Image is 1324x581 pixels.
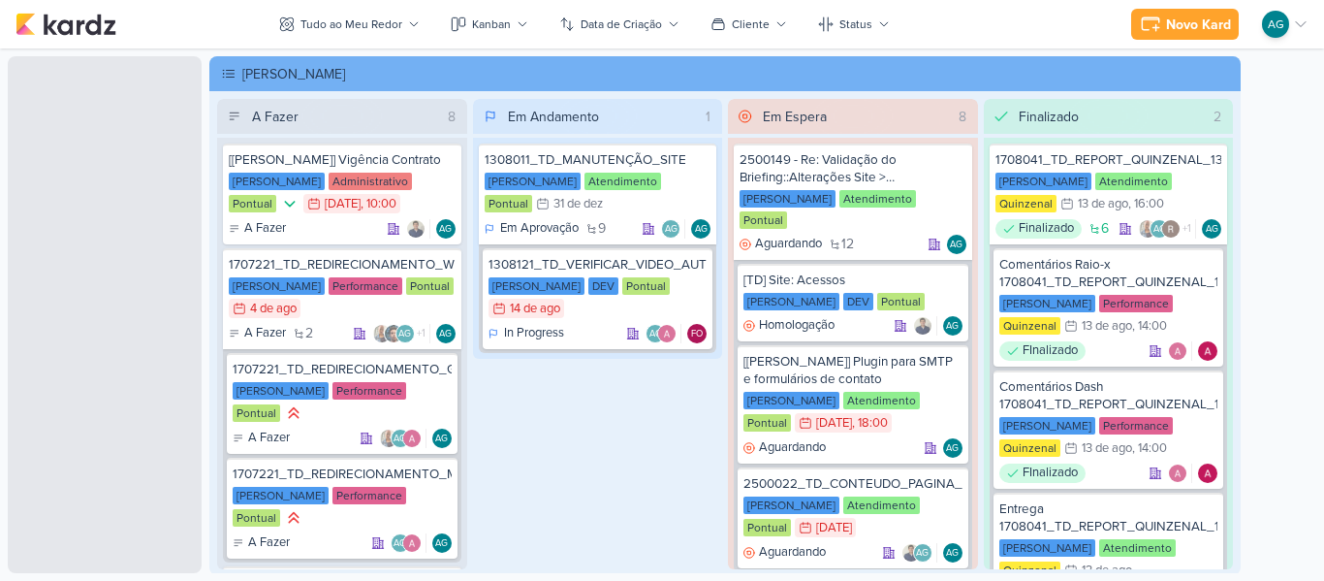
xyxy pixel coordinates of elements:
img: Alessandra Gomes [402,429,422,448]
div: Entrega 1708041_TD_REPORT_QUINZENAL_13.08 [999,500,1218,535]
div: , 14:00 [1132,320,1167,333]
div: A Fazer [233,533,290,553]
span: 12 [841,238,854,251]
div: [PERSON_NAME] [999,539,1095,557]
div: Comentários Dash 1708041_TD_REPORT_QUINZENAL_13.08 [999,378,1218,413]
p: A Fazer [248,429,290,448]
span: 9 [598,222,606,236]
div: Aguardando [743,438,826,458]
div: Novo Kard [1166,15,1231,35]
div: Finalizado [1019,107,1079,127]
div: , 14:00 [1132,442,1167,455]
div: [PERSON_NAME] [743,293,839,310]
div: Aline Gimenez Graciano [947,235,966,254]
button: Novo Kard [1131,9,1239,40]
img: Iara Santos [379,429,398,448]
img: Alessandra Gomes [1168,464,1187,483]
div: FInalizado [999,341,1086,361]
div: [TD] Site: Acessos [743,272,962,289]
img: Alessandra Gomes [1198,341,1217,361]
div: Aline Gimenez Graciano [391,533,410,553]
p: Aguardando [759,438,826,458]
p: AG [665,225,678,235]
p: AG [394,435,406,444]
div: 31 de dez [553,198,603,210]
div: [DATE] [816,522,852,534]
div: 1708041_TD_REPORT_QUINZENAL_13.08 [995,151,1222,169]
img: Alessandra Gomes [1198,464,1217,483]
div: [Teixeira Duarte] Vigência Contrato [229,151,456,169]
div: [PERSON_NAME] [743,392,839,409]
div: A Fazer [233,429,290,448]
div: DEV [843,293,873,310]
img: Rafael Dornelles [1161,219,1181,239]
div: Colaboradores: Levy Pessoa, Aline Gimenez Graciano [901,543,937,563]
p: AG [435,539,448,549]
div: Atendimento [843,392,920,409]
div: Pontual [229,195,276,212]
div: Pontual [743,519,791,536]
img: Iara Santos [1138,219,1157,239]
p: A Fazer [248,533,290,553]
div: A Fazer [229,219,286,239]
div: Colaboradores: Levy Pessoa [913,316,937,336]
p: AG [946,322,959,332]
p: Aguardando [755,235,822,254]
div: Em Espera [763,107,827,127]
div: Responsável: Aline Gimenez Graciano [1202,219,1221,239]
div: Aline Gimenez Graciano [943,316,962,336]
p: AG [439,225,452,235]
div: Quinzenal [995,195,1056,212]
img: kardz.app [16,13,116,36]
img: Alessandra Gomes [402,533,422,553]
p: AG [1153,225,1166,235]
p: AG [398,330,411,339]
p: Homologação [759,316,835,336]
p: AG [394,539,406,549]
div: [PERSON_NAME] [740,190,835,208]
div: [PERSON_NAME] [233,487,329,504]
div: 8 [440,107,463,127]
img: Levy Pessoa [406,219,426,239]
div: Aline Gimenez Graciano [432,533,452,553]
p: AG [1206,225,1218,235]
div: Colaboradores: Iara Santos, Aline Gimenez Graciano, Rafael Dornelles, Alessandra Gomes [1138,219,1196,239]
div: Comentários Raio-x 1708041_TD_REPORT_QUINZENAL_13.08 [999,256,1218,291]
div: , 18:00 [852,417,888,430]
p: In Progress [504,324,564,343]
div: Quinzenal [999,317,1060,335]
div: Responsável: Aline Gimenez Graciano [432,533,452,553]
div: Aline Gimenez Graciano [436,324,456,343]
div: Responsável: Aline Gimenez Graciano [943,438,962,458]
div: Prioridade Alta [284,508,303,528]
div: 1308121_TD_VERIFICAR_VIDEO_AUTOMATICO_QUARTIER_CAMPO_BELO [489,256,708,274]
div: DEV [588,277,618,295]
div: FInalizado [999,464,1086,483]
p: AG [649,330,662,339]
div: Atendimento [1099,539,1176,557]
p: A Fazer [244,324,286,343]
div: Aline Gimenez Graciano [913,543,932,563]
div: A Fazer [229,324,286,343]
div: Performance [329,277,402,295]
div: Aline Gimenez Graciano [691,219,710,239]
div: , 16:00 [1128,198,1164,210]
div: 13 de ago [1082,320,1132,333]
div: Colaboradores: Aline Gimenez Graciano, Alessandra Gomes [646,324,681,343]
div: Aline Gimenez Graciano [646,324,665,343]
div: Aline Gimenez Graciano [436,219,456,239]
p: Aguardando [759,543,826,563]
div: Responsável: Aline Gimenez Graciano [947,235,966,254]
div: Aline Gimenez Graciano [1262,11,1289,38]
p: AG [946,549,959,559]
div: Aline Gimenez Graciano [661,219,680,239]
div: [PERSON_NAME] [229,173,325,190]
div: Aline Gimenez Graciano [943,438,962,458]
div: Homologação [743,316,835,336]
div: 1707221_TD_REDIRECIONAMENTO_META [233,466,452,483]
div: Aline Gimenez Graciano [391,429,410,448]
div: Em Andamento [508,107,599,127]
div: 1308011_TD_MANUTENÇÃO_SITE [485,151,711,169]
div: Aline Gimenez Graciano [395,324,415,343]
img: Alessandra Gomes [657,324,677,343]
